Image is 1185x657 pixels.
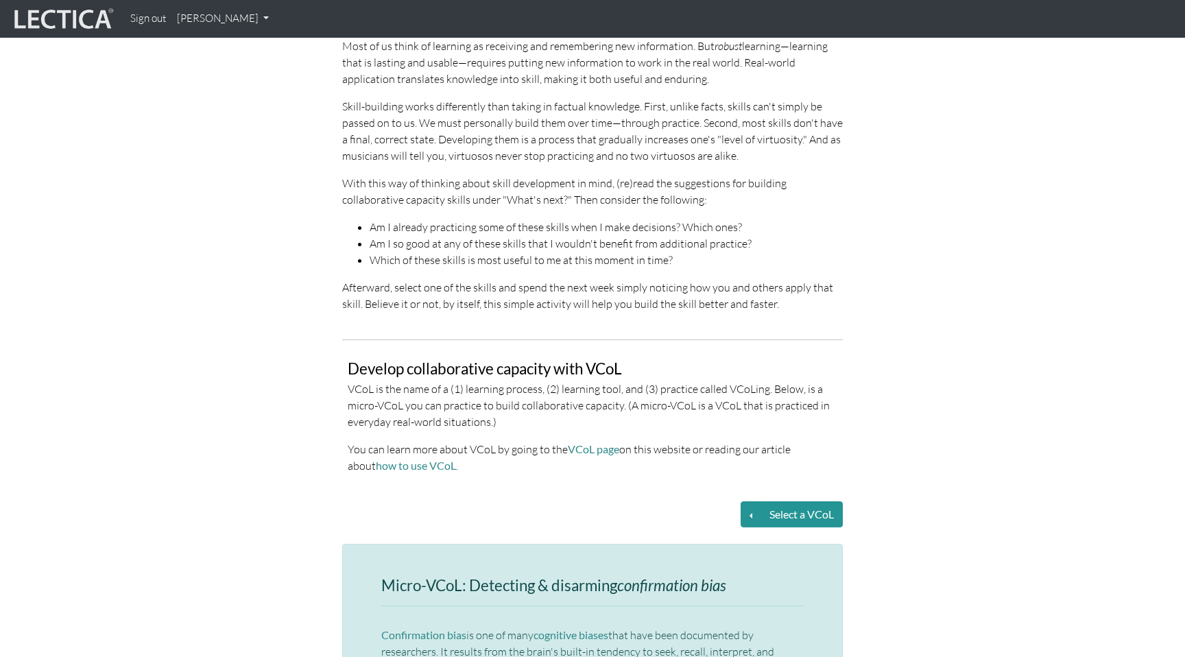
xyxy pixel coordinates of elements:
em: robust [715,39,742,53]
li: Am I already practicing some of these skills when I make decisions? Which ones? [370,219,843,235]
a: Confirmation bias [381,628,466,641]
h3: Micro-VCoL: Detecting & disarming [381,577,804,595]
li: Am I so good at any of these skills that I wouldn't benefit from additional practice? [370,235,843,252]
a: VCoL page [568,442,619,455]
a: Sign out [125,5,171,32]
li: Which of these skills is most useful to me at this moment in time? [370,252,843,268]
a: cognitive biases [534,628,608,641]
p: VCoL is the name of a (1) learning process, (2) learning tool, and (3) practice called VCoLing. B... [348,381,837,430]
p: Most of us think of learning as receiving and remembering new information. But learning—learning ... [342,38,843,87]
a: how to use VCoL [376,459,456,472]
img: lecticalive [11,6,114,32]
h3: Develop collaborative capacity with VCoL [348,361,837,378]
p: You can learn more about VCoL by going to the on this website or reading our article about . [348,441,837,474]
a: [PERSON_NAME] [171,5,274,32]
p: Skill-building works differently than taking in factual knowledge. First, unlike facts, skills ca... [342,98,843,164]
i: confirmation bias [617,576,726,595]
p: Afterward, select one of the skills and spend the next week simply noticing how you and others ap... [342,279,843,312]
button: Select a VCoL [761,501,843,527]
p: With this way of thinking about skill development in mind, (re)read the suggestions for building ... [342,175,843,208]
